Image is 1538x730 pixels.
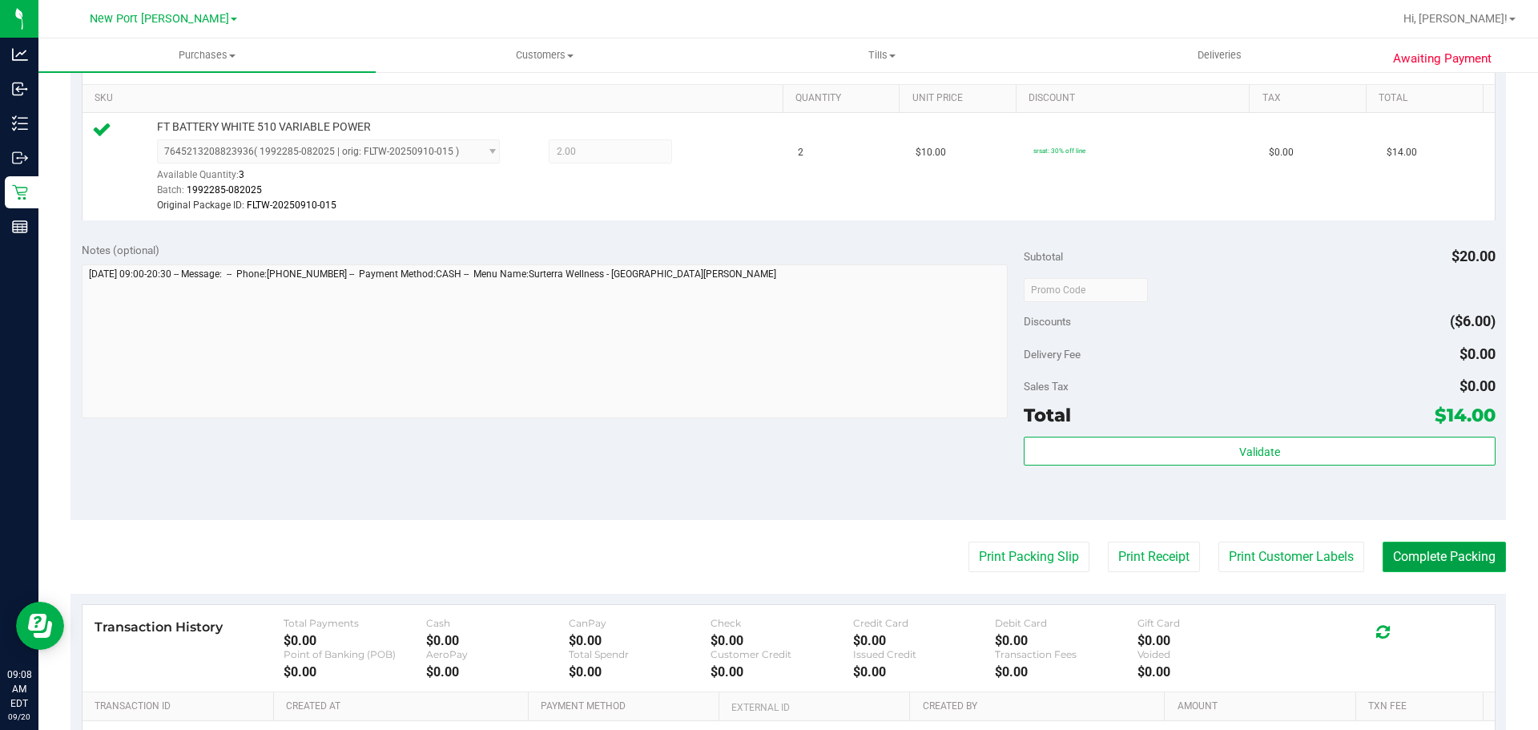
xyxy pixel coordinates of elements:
a: Total [1379,92,1476,105]
span: FLTW-20250910-015 [247,200,336,211]
a: Deliveries [1051,38,1388,72]
span: $10.00 [916,145,946,160]
button: Print Receipt [1108,542,1200,572]
button: Validate [1024,437,1495,466]
span: $20.00 [1451,248,1496,264]
span: $0.00 [1269,145,1294,160]
button: Complete Packing [1383,542,1506,572]
div: $0.00 [284,633,426,648]
div: $0.00 [284,664,426,680]
div: Debit Card [995,617,1137,629]
inline-svg: Inbound [12,81,28,97]
a: Txn Fee [1368,700,1476,713]
a: Tax [1262,92,1360,105]
span: FT BATTERY WHITE 510 VARIABLE POWER [157,119,371,135]
span: Deliveries [1176,48,1263,63]
span: Original Package ID: [157,200,244,211]
div: Gift Card [1137,617,1280,629]
div: Total Payments [284,617,426,629]
a: Created At [286,700,521,713]
div: Voided [1137,648,1280,660]
span: $0.00 [1459,377,1496,394]
span: Delivery Fee [1024,348,1081,361]
div: $0.00 [853,633,996,648]
span: $14.00 [1387,145,1417,160]
span: Awaiting Payment [1393,50,1492,68]
a: Payment Method [541,700,713,713]
a: Tills [713,38,1050,72]
inline-svg: Reports [12,219,28,235]
span: Tills [714,48,1049,63]
a: Unit Price [912,92,1010,105]
div: Cash [426,617,569,629]
a: Discount [1029,92,1243,105]
button: Print Packing Slip [968,542,1089,572]
div: Issued Credit [853,648,996,660]
div: $0.00 [995,633,1137,648]
span: Discounts [1024,307,1071,336]
a: SKU [95,92,776,105]
div: Available Quantity: [157,163,517,195]
span: $0.00 [1459,345,1496,362]
span: Sales Tax [1024,380,1069,393]
span: Purchases [38,48,376,63]
a: Purchases [38,38,376,72]
div: $0.00 [426,664,569,680]
span: Hi, [PERSON_NAME]! [1403,12,1508,25]
a: Customers [376,38,713,72]
div: Check [711,617,853,629]
div: Credit Card [853,617,996,629]
span: Subtotal [1024,250,1063,263]
inline-svg: Retail [12,184,28,200]
div: AeroPay [426,648,569,660]
span: srsat: 30% off line [1033,147,1085,155]
inline-svg: Analytics [12,46,28,63]
inline-svg: Outbound [12,150,28,166]
div: $0.00 [569,664,711,680]
div: Transaction Fees [995,648,1137,660]
a: Created By [923,700,1158,713]
div: $0.00 [569,633,711,648]
span: Customers [376,48,712,63]
div: Total Spendr [569,648,711,660]
span: $14.00 [1435,404,1496,426]
div: $0.00 [711,633,853,648]
a: Quantity [795,92,893,105]
span: 1992285-082025 [187,184,262,196]
a: Transaction ID [95,700,268,713]
div: $0.00 [711,664,853,680]
inline-svg: Inventory [12,115,28,131]
span: 2 [798,145,803,160]
span: Batch: [157,184,184,196]
p: 09/20 [7,711,31,723]
div: $0.00 [853,664,996,680]
div: $0.00 [1137,633,1280,648]
span: New Port [PERSON_NAME] [90,12,229,26]
span: 3 [239,169,244,180]
span: Validate [1239,446,1280,458]
a: Amount [1178,700,1350,713]
span: Notes (optional) [82,244,159,256]
div: CanPay [569,617,711,629]
div: $0.00 [995,664,1137,680]
span: ($6.00) [1450,313,1496,329]
div: Point of Banking (POB) [284,648,426,660]
div: $0.00 [426,633,569,648]
input: Promo Code [1024,278,1148,302]
div: Customer Credit [711,648,853,660]
th: External ID [719,692,909,721]
div: $0.00 [1137,664,1280,680]
iframe: Resource center [16,602,64,650]
button: Print Customer Labels [1218,542,1364,572]
p: 09:08 AM EDT [7,667,31,711]
span: Total [1024,404,1071,426]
